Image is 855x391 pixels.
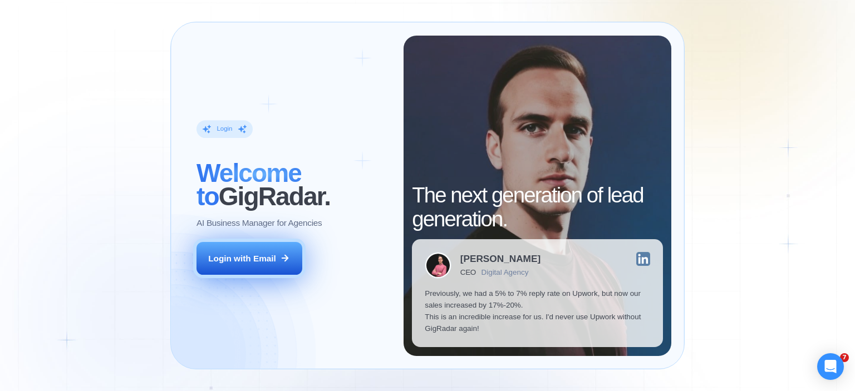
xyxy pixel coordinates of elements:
[196,159,301,211] span: Welcome to
[817,353,844,380] div: Open Intercom Messenger
[196,242,302,275] button: Login with Email
[840,353,849,362] span: 7
[412,184,663,230] h2: The next generation of lead generation.
[217,125,232,133] div: Login
[208,253,276,264] div: Login with Email
[460,268,476,276] div: CEO
[196,217,322,229] p: AI Business Manager for Agencies
[481,268,529,276] div: Digital Agency
[460,254,540,264] div: [PERSON_NAME]
[196,161,391,208] h2: ‍ GigRadar.
[425,288,650,335] p: Previously, we had a 5% to 7% reply rate on Upwork, but now our sales increased by 17%-20%. This ...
